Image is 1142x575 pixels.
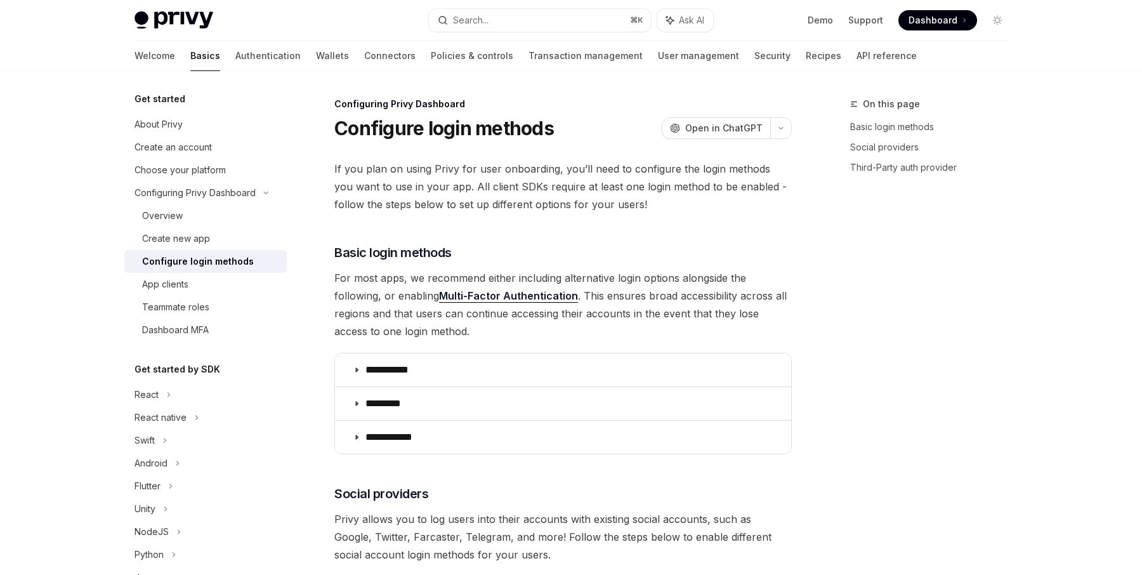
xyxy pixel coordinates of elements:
button: Search...⌘K [429,9,651,32]
a: Welcome [135,41,175,71]
div: About Privy [135,117,183,132]
div: Swift [135,433,155,448]
span: On this page [863,96,920,112]
a: Dashboard [898,10,977,30]
button: Toggle dark mode [987,10,1007,30]
div: Android [135,456,167,471]
div: React [135,387,159,402]
a: Social providers [850,137,1018,157]
a: Overview [124,204,287,227]
a: Dashboard MFA [124,319,287,341]
h5: Get started by SDK [135,362,220,377]
span: Social providers [334,485,428,503]
a: Multi-Factor Authentication [439,289,578,303]
a: Security [754,41,791,71]
a: Configure login methods [124,250,287,273]
a: Basics [190,41,220,71]
div: Flutter [135,479,161,494]
span: Dashboard [909,14,957,27]
span: For most apps, we recommend either including alternative login options alongside the following, o... [334,269,792,340]
div: App clients [142,277,188,292]
span: Ask AI [679,14,704,27]
a: Create an account [124,136,287,159]
a: Wallets [316,41,349,71]
a: API reference [856,41,917,71]
a: Create new app [124,227,287,250]
a: Recipes [806,41,841,71]
div: React native [135,410,187,425]
h1: Configure login methods [334,117,554,140]
a: Authentication [235,41,301,71]
a: Policies & controls [431,41,513,71]
div: Unity [135,501,155,517]
span: If you plan on using Privy for user onboarding, you’ll need to configure the login methods you wa... [334,160,792,213]
span: Privy allows you to log users into their accounts with existing social accounts, such as Google, ... [334,510,792,564]
div: Configuring Privy Dashboard [135,185,256,201]
a: Support [848,14,883,27]
div: Configuring Privy Dashboard [334,98,792,110]
a: Third-Party auth provider [850,157,1018,178]
div: Search... [453,13,489,28]
span: ⌘ K [630,15,643,25]
a: Basic login methods [850,117,1018,137]
span: Open in ChatGPT [685,122,763,135]
div: NodeJS [135,524,169,539]
div: Create an account [135,140,212,155]
button: Ask AI [657,9,713,32]
span: Basic login methods [334,244,452,261]
a: User management [658,41,739,71]
div: Choose your platform [135,162,226,178]
a: App clients [124,273,287,296]
div: Overview [142,208,183,223]
div: Create new app [142,231,210,246]
button: Open in ChatGPT [662,117,770,139]
a: Choose your platform [124,159,287,182]
img: light logo [135,11,213,29]
div: Dashboard MFA [142,322,209,338]
div: Configure login methods [142,254,254,269]
a: About Privy [124,113,287,136]
div: Teammate roles [142,300,209,315]
a: Demo [808,14,833,27]
a: Connectors [364,41,416,71]
h5: Get started [135,91,185,107]
div: Python [135,547,164,562]
a: Teammate roles [124,296,287,319]
a: Transaction management [528,41,643,71]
